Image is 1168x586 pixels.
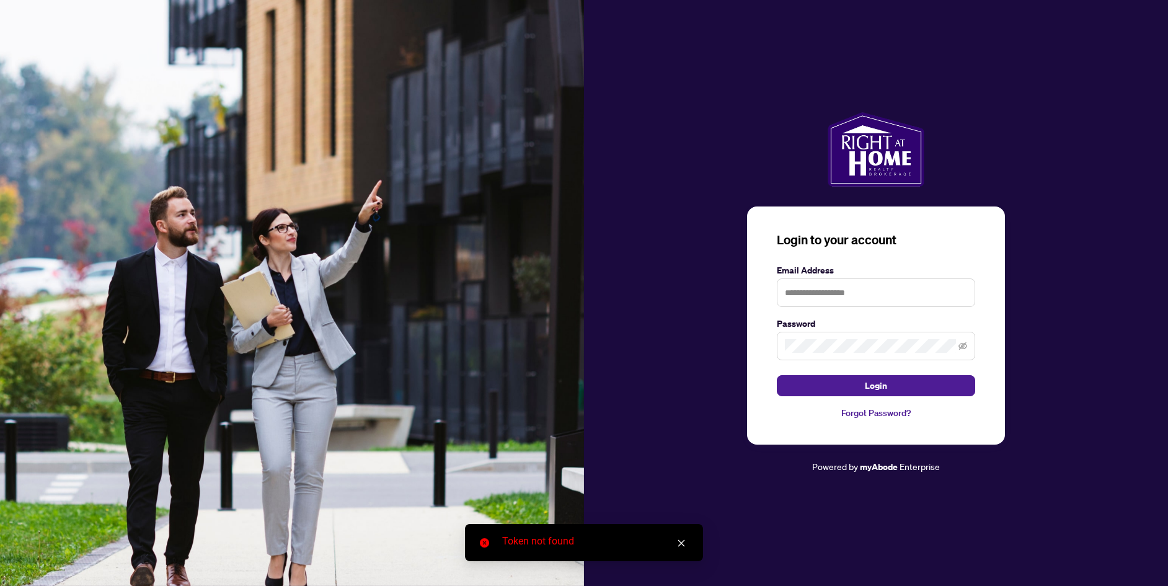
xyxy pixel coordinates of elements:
img: ma-logo [828,112,924,187]
div: Token not found [502,534,688,549]
button: Login [777,375,975,396]
a: myAbode [860,460,898,474]
span: Login [865,376,887,396]
span: Enterprise [900,461,940,472]
span: eye-invisible [958,342,967,350]
h3: Login to your account [777,231,975,249]
a: Close [675,536,688,550]
label: Password [777,317,975,331]
span: close [677,539,686,548]
label: Email Address [777,264,975,277]
a: Forgot Password? [777,406,975,420]
span: close-circle [480,538,489,548]
span: Powered by [812,461,858,472]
